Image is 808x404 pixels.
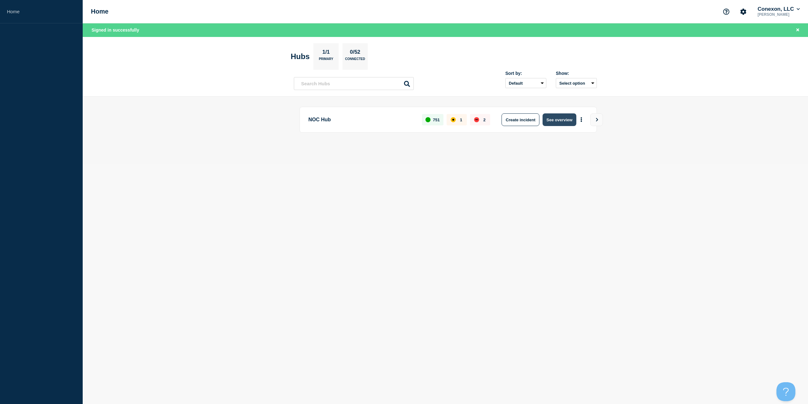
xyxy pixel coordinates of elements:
p: 2 [483,118,485,122]
div: up [425,117,431,122]
button: Close banner [794,27,802,34]
p: 0/52 [348,49,363,57]
p: 1 [460,118,462,122]
div: Show: [556,71,597,76]
p: 751 [433,118,440,122]
div: Sort by: [505,71,546,76]
p: [PERSON_NAME] [756,12,801,17]
button: More actions [577,114,585,126]
button: Account settings [737,5,750,18]
p: Primary [319,57,333,64]
button: Select option [556,78,597,88]
button: See overview [543,113,576,126]
button: Conexon, LLC [756,6,801,12]
div: down [474,117,479,122]
p: NOC Hub [308,113,415,126]
button: View [590,113,603,126]
span: Signed in successfully [92,27,139,33]
iframe: Help Scout Beacon - Open [776,382,795,401]
div: affected [451,117,456,122]
select: Sort by [505,78,546,88]
button: Create incident [502,113,539,126]
p: Connected [345,57,365,64]
p: 1/1 [320,49,332,57]
h1: Home [91,8,109,15]
input: Search Hubs [294,77,414,90]
h2: Hubs [291,52,310,61]
button: Support [720,5,733,18]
